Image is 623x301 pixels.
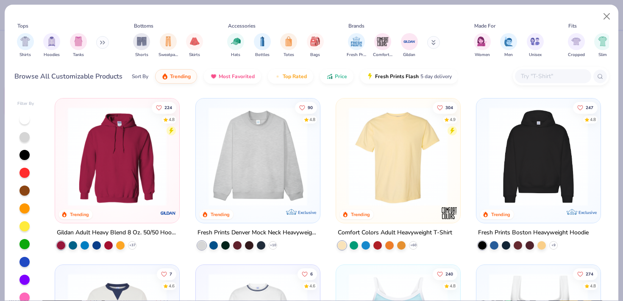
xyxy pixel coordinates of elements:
[433,268,457,280] button: Like
[160,205,177,222] img: Gildan logo
[478,228,589,238] div: Fresh Prints Boston Heavyweight Hoodie
[170,272,172,276] span: 7
[186,33,203,58] button: filter button
[594,33,611,58] div: filter for Slim
[568,33,585,58] div: filter for Cropped
[474,22,495,30] div: Made For
[169,283,175,290] div: 4.6
[573,268,598,280] button: Like
[219,73,255,80] span: Most Favorited
[255,52,270,58] span: Bottles
[452,107,559,206] img: e55d29c3-c55d-459c-bfd9-9b1c499ab3c6
[135,52,148,58] span: Shorts
[280,33,297,58] div: filter for Totes
[403,35,416,48] img: Gildan Image
[590,116,596,123] div: 4.8
[17,101,34,107] div: Filter By
[57,228,178,238] div: Gildan Adult Heavy Blend 8 Oz. 50/50 Hooded Sweatshirt
[441,205,458,222] img: Comfort Colors logo
[43,33,60,58] button: filter button
[598,37,607,46] img: Slim Image
[227,33,244,58] div: filter for Hats
[284,37,293,46] img: Totes Image
[320,69,353,84] button: Price
[164,105,172,110] span: 224
[335,73,347,80] span: Price
[527,33,544,58] div: filter for Unisex
[17,33,34,58] button: filter button
[450,116,456,123] div: 4.9
[504,52,513,58] span: Men
[157,268,176,280] button: Like
[527,33,544,58] button: filter button
[159,52,178,58] span: Sweatpants
[347,33,366,58] button: filter button
[375,73,419,80] span: Fresh Prints Flash
[283,73,307,80] span: Top Rated
[152,101,176,113] button: Like
[204,107,311,206] img: f5d85501-0dbb-4ee4-b115-c08fa3845d83
[73,52,84,58] span: Tanks
[311,107,419,206] img: a90f7c54-8796-4cb2-9d6e-4e9644cfe0fe
[310,52,320,58] span: Bags
[307,33,324,58] button: filter button
[64,107,171,206] img: 01756b78-01f6-4cc6-8d8a-3c30c1a0c8ac
[228,22,256,30] div: Accessories
[133,33,150,58] div: filter for Shorts
[258,37,267,46] img: Bottles Image
[204,69,261,84] button: Most Favorited
[420,72,452,82] span: 5 day delivery
[44,52,60,58] span: Hoodies
[17,33,34,58] div: filter for Shirts
[190,37,200,46] img: Skirts Image
[280,33,297,58] button: filter button
[474,33,491,58] div: filter for Women
[310,272,312,276] span: 6
[348,22,364,30] div: Brands
[475,52,490,58] span: Women
[159,33,178,58] button: filter button
[43,33,60,58] div: filter for Hoodies
[270,243,276,248] span: + 10
[474,33,491,58] button: filter button
[450,283,456,290] div: 4.8
[231,37,241,46] img: Hats Image
[155,69,197,84] button: Trending
[169,116,175,123] div: 4.8
[345,107,452,206] img: 029b8af0-80e6-406f-9fdc-fdf898547912
[578,210,597,215] span: Exclusive
[284,52,294,58] span: Totes
[445,105,453,110] span: 304
[309,116,315,123] div: 4.8
[227,33,244,58] button: filter button
[568,33,585,58] button: filter button
[254,33,271,58] div: filter for Bottles
[410,243,416,248] span: + 60
[347,52,366,58] span: Fresh Prints
[445,272,453,276] span: 240
[254,33,271,58] button: filter button
[189,52,200,58] span: Skirts
[586,272,593,276] span: 274
[231,52,240,58] span: Hats
[298,210,316,215] span: Exclusive
[433,101,457,113] button: Like
[599,8,615,25] button: Close
[268,69,313,84] button: Top Rated
[17,22,28,30] div: Tops
[310,37,320,46] img: Bags Image
[500,33,517,58] div: filter for Men
[586,105,593,110] span: 247
[274,73,281,80] img: TopRated.gif
[373,33,392,58] div: filter for Comfort Colors
[529,52,542,58] span: Unisex
[403,52,415,58] span: Gildan
[568,22,577,30] div: Fits
[14,71,122,82] div: Browse All Customizable Products
[568,52,585,58] span: Cropped
[309,283,315,290] div: 4.6
[74,37,83,46] img: Tanks Image
[360,69,458,84] button: Fresh Prints Flash5 day delivery
[210,73,217,80] img: most_fav.gif
[197,228,318,238] div: Fresh Prints Denver Mock Neck Heavyweight Sweatshirt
